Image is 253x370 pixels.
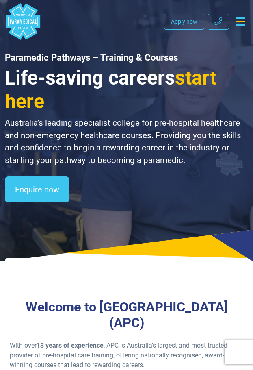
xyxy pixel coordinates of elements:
p: Australia’s leading specialist college for pre-hospital healthcare and non-emergency healthcare c... [5,117,248,167]
a: Australian Paramedical College [5,3,41,40]
a: Enquire now [5,176,69,202]
h3: Life-saving careers [5,66,248,113]
h1: Paramedic Pathways – Training & Courses [5,52,248,63]
a: Apply now [164,14,204,30]
h3: Welcome to [GEOGRAPHIC_DATA] (APC) [10,299,243,331]
p: With over , APC is Australia’s largest and most trusted provider of pre-hospital care training, o... [10,341,243,370]
button: Toggle navigation [232,14,248,29]
strong: 13 years of experience [37,342,104,349]
span: start here [5,66,216,113]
